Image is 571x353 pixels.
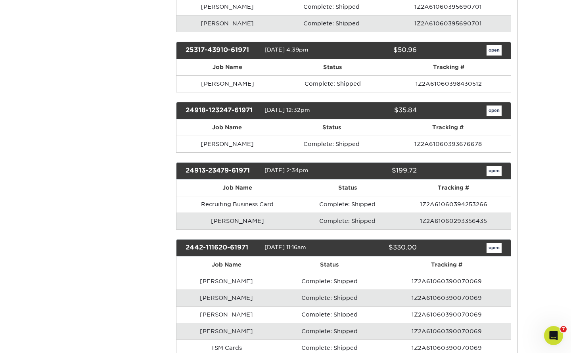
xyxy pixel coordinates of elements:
td: 1Z2A61060395690701 [385,15,511,32]
td: 1Z2A61060394253266 [396,196,511,213]
td: Complete: Shipped [279,75,387,92]
div: $199.72 [337,166,422,176]
td: [PERSON_NAME] [176,306,277,323]
td: 1Z2A61060293356435 [396,213,511,229]
td: 1Z2A61060398430512 [386,75,511,92]
span: [DATE] 2:34pm [264,167,308,173]
th: Tracking # [382,257,511,273]
div: $50.96 [337,45,422,56]
div: 24918-123247-61971 [180,106,264,116]
div: $35.84 [337,106,422,116]
td: Complete: Shipped [277,290,382,306]
th: Tracking # [386,59,511,75]
th: Status [299,180,396,196]
th: Job Name [176,59,279,75]
td: 1Z2A61060390070069 [382,323,511,340]
div: $330.00 [337,243,422,253]
td: 1Z2A61060390070069 [382,306,511,323]
td: Complete: Shipped [299,213,396,229]
td: [PERSON_NAME] [176,15,278,32]
th: Job Name [176,257,277,273]
td: [PERSON_NAME] [176,75,279,92]
td: Complete: Shipped [299,196,396,213]
th: Tracking # [385,119,511,136]
td: Complete: Shipped [277,323,382,340]
span: 7 [560,326,567,332]
th: Status [279,59,387,75]
td: Complete: Shipped [278,136,385,152]
a: open [487,166,502,176]
td: [PERSON_NAME] [176,136,278,152]
td: 1Z2A61060393676678 [385,136,511,152]
a: open [487,45,502,56]
span: [DATE] 4:39pm [264,46,308,53]
div: 2442-111620-61971 [180,243,264,253]
span: [DATE] 12:32pm [264,107,310,113]
td: Complete: Shipped [277,306,382,323]
td: 1Z2A61060390070069 [382,273,511,290]
td: [PERSON_NAME] [176,290,277,306]
td: Recruiting Business Card [176,196,299,213]
td: 1Z2A61060390070069 [382,290,511,306]
th: Job Name [176,119,278,136]
th: Status [278,119,385,136]
a: open [487,243,502,253]
th: Job Name [176,180,299,196]
div: 24913-23479-61971 [180,166,264,176]
th: Status [277,257,382,273]
td: [PERSON_NAME] [176,213,299,229]
a: open [487,106,502,116]
iframe: Intercom live chat [544,326,563,345]
td: Complete: Shipped [277,273,382,290]
div: 25317-43910-61971 [180,45,264,56]
td: [PERSON_NAME] [176,273,277,290]
th: Tracking # [396,180,511,196]
td: Complete: Shipped [278,15,385,32]
td: [PERSON_NAME] [176,323,277,340]
span: [DATE] 11:16am [264,244,306,250]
